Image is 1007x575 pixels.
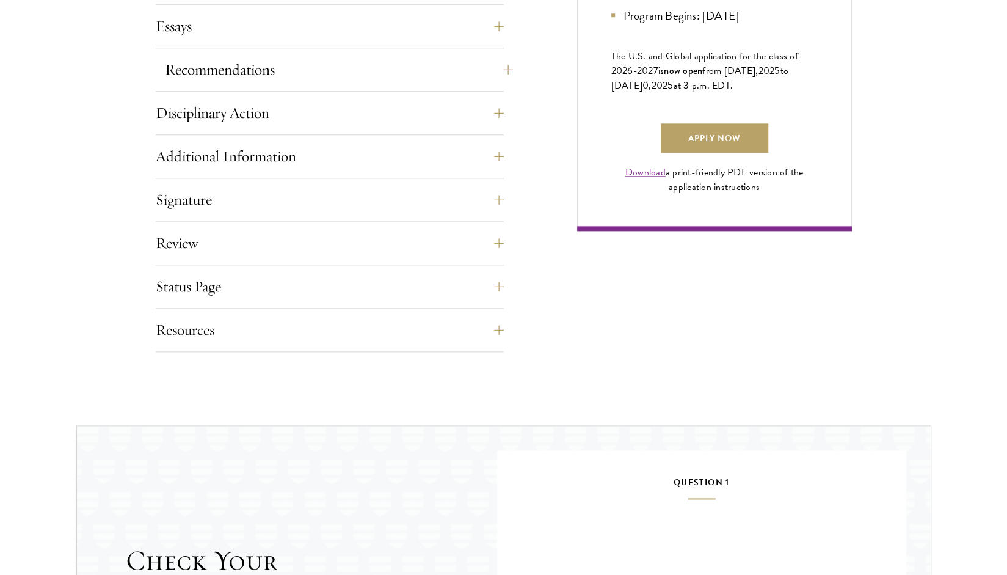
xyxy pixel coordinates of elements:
span: The U.S. and Global application for the class of 202 [611,49,798,78]
a: Apply Now [661,123,768,153]
span: 5 [774,64,780,78]
h5: Question 1 [534,475,870,499]
span: is [658,64,664,78]
button: Disciplinary Action [156,98,504,128]
span: to [DATE] [611,64,788,93]
button: Additional Information [156,142,504,171]
span: 7 [653,64,658,78]
span: from [DATE], [702,64,758,78]
button: Recommendations [165,55,513,84]
span: 202 [652,78,668,93]
span: -202 [633,64,653,78]
button: Essays [156,12,504,41]
span: now open [664,64,702,78]
span: 6 [627,64,633,78]
span: at 3 p.m. EDT. [674,78,733,93]
span: 0 [642,78,649,93]
span: 5 [667,78,673,93]
div: a print-friendly PDF version of the application instructions [611,165,818,194]
span: , [649,78,651,93]
button: Resources [156,315,504,345]
span: 202 [758,64,774,78]
button: Status Page [156,272,504,301]
button: Signature [156,185,504,214]
a: Download [625,165,666,180]
button: Review [156,229,504,258]
li: Program Begins: [DATE] [611,7,818,24]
